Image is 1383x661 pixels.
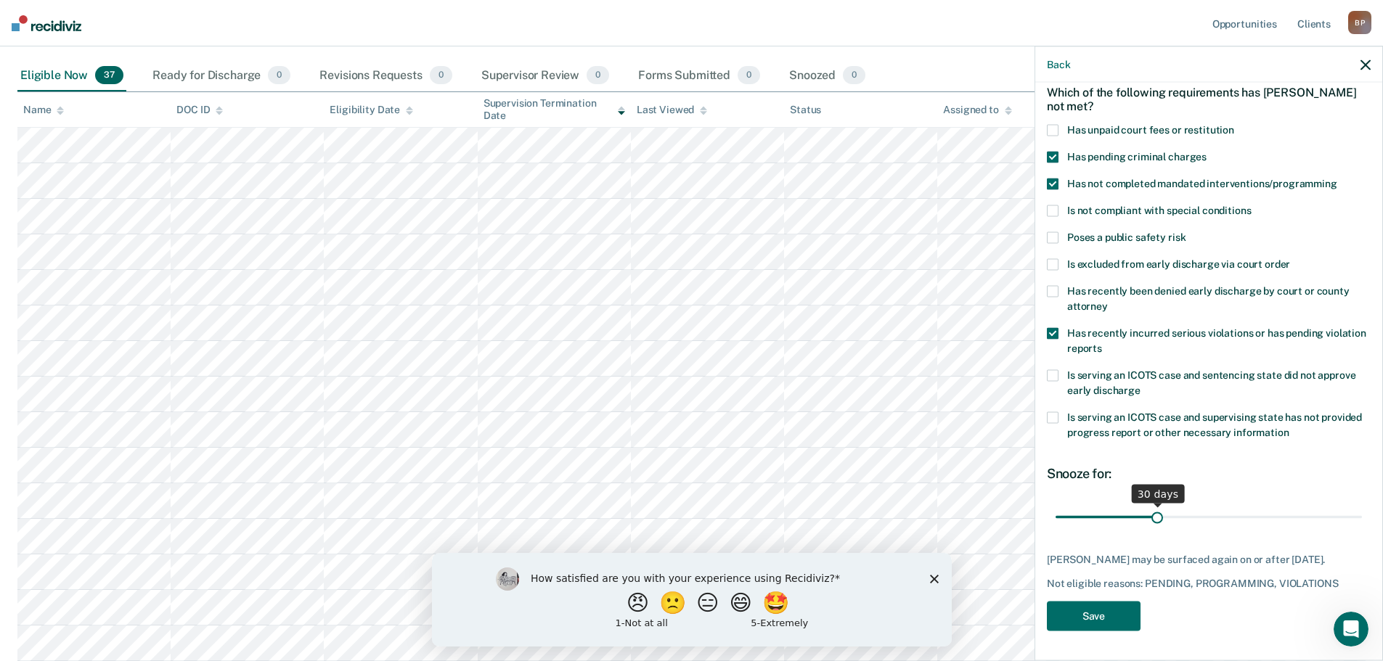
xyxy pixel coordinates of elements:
div: B P [1348,11,1371,34]
span: 0 [843,66,865,85]
span: 0 [430,66,452,85]
span: Is excluded from early discharge via court order [1067,258,1290,270]
span: 37 [95,66,123,85]
span: 0 [587,66,609,85]
span: Is serving an ICOTS case and sentencing state did not approve early discharge [1067,369,1355,396]
div: Status [790,104,821,116]
div: Eligible Now [17,60,126,92]
div: Supervisor Review [478,60,613,92]
div: Revisions Requests [317,60,454,92]
div: 30 days [1132,484,1185,503]
iframe: Survey by Kim from Recidiviz [432,553,952,646]
span: Has pending criminal charges [1067,151,1207,163]
div: Forms Submitted [635,60,763,92]
div: Last Viewed [637,104,707,116]
img: Recidiviz [12,15,81,31]
div: Assigned to [943,104,1011,116]
div: Ready for Discharge [150,60,293,92]
iframe: Intercom live chat [1334,612,1368,646]
span: 0 [268,66,290,85]
div: Name [23,104,64,116]
span: Has recently been denied early discharge by court or county attorney [1067,285,1350,312]
div: Not eligible reasons: PENDING, PROGRAMMING, VIOLATIONS [1047,578,1371,590]
span: Has unpaid court fees or restitution [1067,124,1234,136]
div: Which of the following requirements has [PERSON_NAME] not met? [1047,73,1371,124]
div: Supervision Termination Date [484,97,625,122]
span: Has not completed mandated interventions/programming [1067,178,1337,189]
div: DOC ID [176,104,223,116]
div: Eligibility Date [330,104,413,116]
span: Has recently incurred serious violations or has pending violation reports [1067,327,1366,354]
div: [PERSON_NAME] may be surfaced again on or after [DATE]. [1047,553,1371,565]
button: Save [1047,602,1141,631]
button: Back [1047,58,1070,70]
span: Poses a public safety risk [1067,231,1186,243]
span: 0 [738,66,760,85]
span: Is serving an ICOTS case and supervising state has not provided progress report or other necessar... [1067,411,1362,438]
div: Snoozed [786,60,868,92]
span: Is not compliant with special conditions [1067,205,1251,216]
div: Snooze for: [1047,466,1371,482]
